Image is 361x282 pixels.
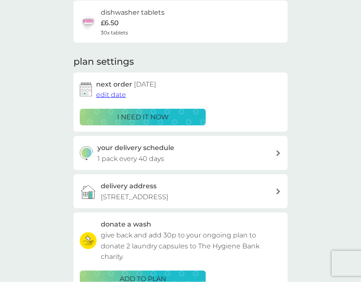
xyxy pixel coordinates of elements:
[101,230,281,262] p: give back and add 30p to your ongoing plan to donate 2 laundry capsules to The Hygiene Bank charity.
[80,13,97,30] img: dishwasher tablets
[96,79,156,90] h2: next order
[96,91,126,99] span: edit date
[96,90,126,100] button: edit date
[101,181,157,192] h3: delivery address
[101,18,119,29] p: £6.50
[73,136,288,170] button: your delivery schedule1 pack every 40 days
[97,142,174,153] h3: your delivery schedule
[80,109,206,126] button: i need it now
[101,7,165,18] h6: dishwasher tablets
[101,219,151,230] h3: donate a wash
[134,80,156,88] span: [DATE]
[101,29,128,37] span: 30x tablets
[73,174,288,208] a: delivery address[STREET_ADDRESS]
[117,112,169,123] p: i need it now
[97,153,164,164] p: 1 pack every 40 days
[101,192,168,203] p: [STREET_ADDRESS]
[73,55,134,69] h2: plan settings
